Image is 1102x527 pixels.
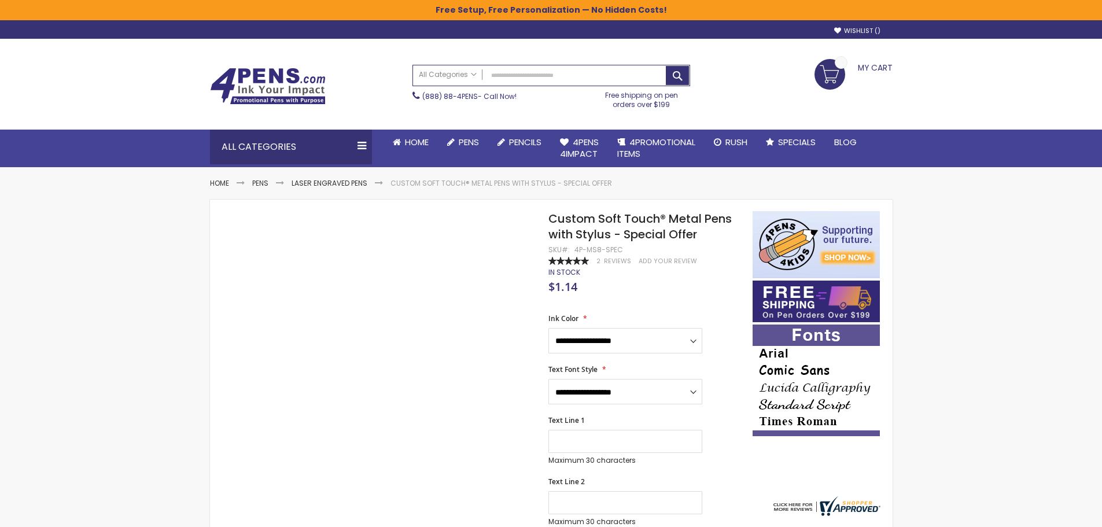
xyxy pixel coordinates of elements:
a: Pens [438,130,488,155]
img: 4Pens Custom Pens and Promotional Products [210,68,326,105]
span: Blog [834,136,857,148]
span: Home [405,136,429,148]
a: (888) 88-4PENS [422,91,478,101]
span: Ink Color [548,314,578,323]
span: In stock [548,267,580,277]
div: Free shipping on pen orders over $199 [593,86,690,109]
span: - Call Now! [422,91,517,101]
span: 2 [596,257,600,266]
span: Custom Soft Touch® Metal Pens with Stylus - Special Offer [548,211,732,242]
a: All Categories [413,65,482,84]
div: 4P-MS8-SPEC [574,245,623,255]
a: 4PROMOTIONALITEMS [608,130,705,167]
span: Text Line 2 [548,477,585,487]
p: Maximum 30 characters [548,456,702,465]
img: 4pens.com widget logo [771,496,880,516]
a: 4Pens4impact [551,130,608,167]
a: 2 Reviews [596,257,633,266]
span: 4Pens 4impact [560,136,599,160]
span: Pencils [509,136,541,148]
span: Pens [459,136,479,148]
li: Custom Soft Touch® Metal Pens with Stylus - Special Offer [390,179,612,188]
a: Blog [825,130,866,155]
a: Pens [252,178,268,188]
div: All Categories [210,130,372,164]
a: 4pens.com certificate URL [771,508,880,518]
span: 4PROMOTIONAL ITEMS [617,136,695,160]
a: Home [210,178,229,188]
img: font-personalization-examples [753,325,880,436]
a: Pencils [488,130,551,155]
a: Wishlist [834,27,880,35]
strong: SKU [548,245,570,255]
span: Rush [725,136,747,148]
span: Text Font Style [548,364,598,374]
span: Text Line 1 [548,415,585,425]
span: Reviews [604,257,631,266]
a: Add Your Review [639,257,697,266]
span: All Categories [419,70,477,79]
span: $1.14 [548,279,577,294]
p: Maximum 30 characters [548,517,702,526]
a: Rush [705,130,757,155]
a: Specials [757,130,825,155]
a: Home [384,130,438,155]
img: Free shipping on orders over $199 [753,281,880,322]
div: 100% [548,257,589,265]
span: Specials [778,136,816,148]
div: Availability [548,268,580,277]
a: Laser Engraved Pens [292,178,367,188]
img: 4pens 4 kids [753,211,880,278]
